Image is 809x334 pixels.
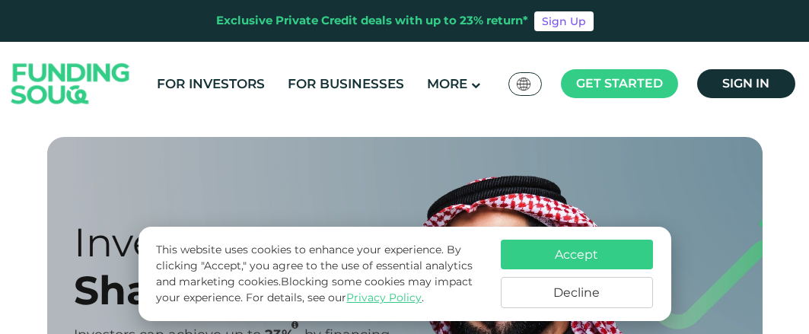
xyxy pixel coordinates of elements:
span: Blocking some cookies may impact your experience. [156,275,473,304]
div: Invest. Grow. [74,218,534,266]
button: Accept [501,240,653,269]
img: SA Flag [517,78,530,91]
p: This website uses cookies to enhance your experience. By clicking "Accept," you agree to the use ... [156,242,485,306]
a: Sign in [697,69,795,98]
div: Exclusive Private Credit deals with up to 23% return* [216,12,528,30]
i: 23% IRR (expected) ~ 15% Net yield (expected) [291,321,298,329]
span: For details, see our . [246,291,424,304]
a: For Investors [153,72,269,97]
a: Sign Up [534,11,594,31]
button: Decline [501,277,653,308]
span: Sign in [722,76,769,91]
span: More [427,76,467,91]
span: Get started [576,76,663,91]
a: Privacy Policy [346,291,422,304]
div: Shape [DATE]. [74,266,534,314]
a: For Businesses [284,72,408,97]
